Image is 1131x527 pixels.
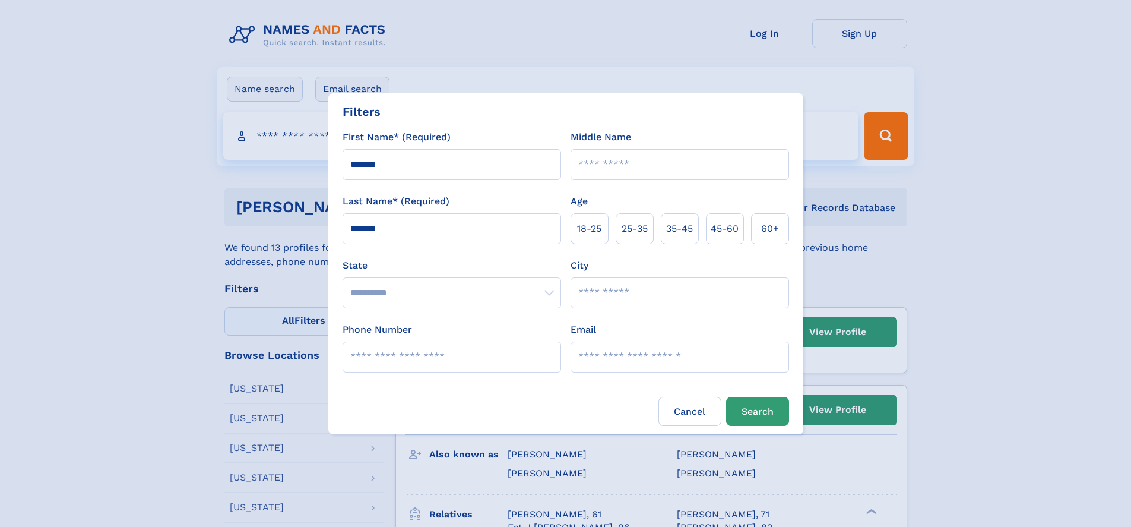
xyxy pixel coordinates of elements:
span: 25‑35 [622,222,648,236]
span: 60+ [761,222,779,236]
span: 18‑25 [577,222,601,236]
label: Last Name* (Required) [343,194,449,209]
button: Search [726,397,789,426]
label: Age [571,194,588,209]
label: Phone Number [343,323,412,337]
label: Middle Name [571,130,631,144]
span: 35‑45 [666,222,693,236]
label: City [571,258,588,273]
label: Cancel [658,397,721,426]
label: State [343,258,561,273]
div: Filters [343,103,381,121]
span: 45‑60 [711,222,739,236]
label: Email [571,323,596,337]
label: First Name* (Required) [343,130,451,144]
